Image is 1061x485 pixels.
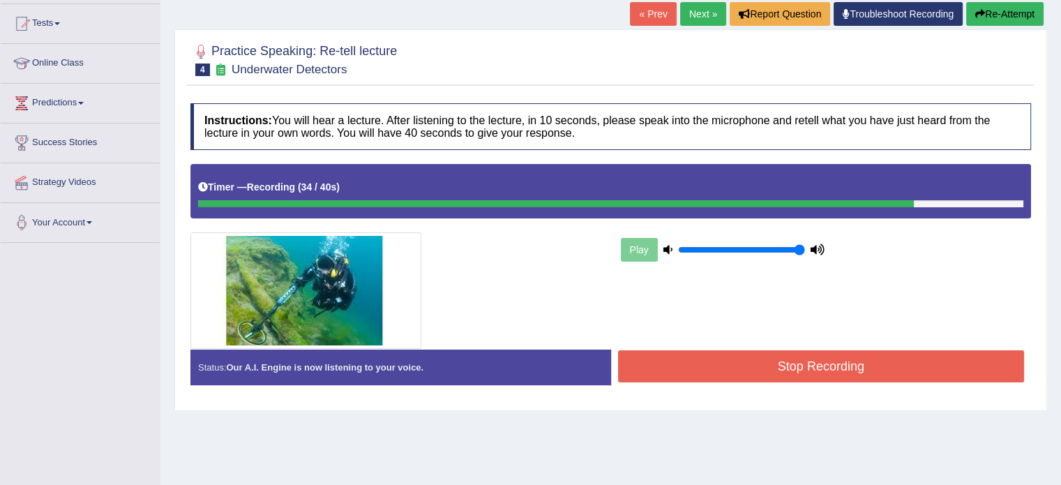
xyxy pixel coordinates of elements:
small: Underwater Detectors [232,63,347,76]
a: Tests [1,4,160,39]
div: Status: [190,350,611,385]
a: Predictions [1,84,160,119]
h5: Timer — [198,182,340,193]
h4: You will hear a lecture. After listening to the lecture, in 10 seconds, please speak into the mic... [190,103,1031,150]
button: Report Question [730,2,830,26]
small: Exam occurring question [213,64,228,77]
b: 34 / 40s [301,181,337,193]
button: Stop Recording [618,350,1025,382]
h2: Practice Speaking: Re-tell lecture [190,41,397,76]
b: Instructions: [204,114,272,126]
b: Recording [247,181,295,193]
a: Next » [680,2,726,26]
a: « Prev [630,2,676,26]
a: Strategy Videos [1,163,160,198]
b: ) [336,181,340,193]
a: Success Stories [1,124,160,158]
a: Troubleshoot Recording [834,2,963,26]
a: Your Account [1,203,160,238]
b: ( [298,181,301,193]
a: Online Class [1,44,160,79]
span: 4 [195,64,210,76]
button: Re-Attempt [966,2,1044,26]
strong: Our A.I. Engine is now listening to your voice. [226,362,423,373]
